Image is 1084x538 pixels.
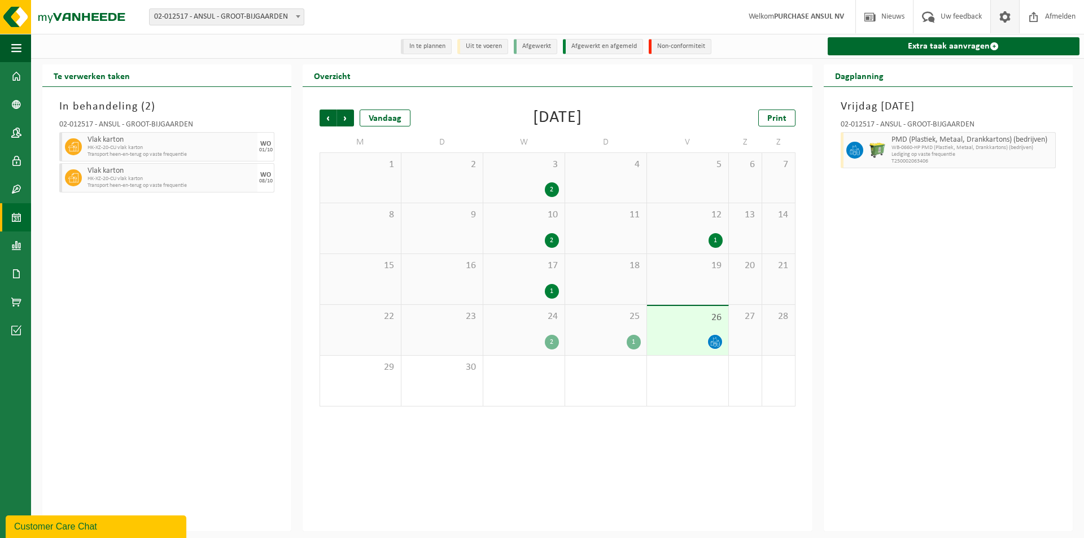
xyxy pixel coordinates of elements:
td: D [565,132,647,152]
span: T250002063406 [891,158,1052,165]
span: 21 [768,260,789,272]
span: PMD (Plastiek, Metaal, Drankkartons) (bedrijven) [891,135,1052,145]
div: 2 [545,233,559,248]
span: Vorige [320,110,336,126]
td: Z [762,132,795,152]
div: 1 [545,284,559,299]
span: 02-012517 - ANSUL - GROOT-BIJGAARDEN [149,8,304,25]
span: 6 [735,159,756,171]
span: 5 [653,159,723,171]
span: 10 [489,209,559,221]
span: 19 [653,260,723,272]
span: 2 [145,101,151,112]
span: 29 [326,361,395,374]
span: 12 [653,209,723,221]
span: 16 [407,260,477,272]
h2: Te verwerken taken [42,64,141,86]
li: In te plannen [401,39,452,54]
iframe: chat widget [6,513,189,538]
td: V [647,132,729,152]
span: 22 [326,310,395,323]
span: 23 [407,310,477,323]
div: 2 [545,335,559,349]
div: Vandaag [360,110,410,126]
li: Afgewerkt en afgemeld [563,39,643,54]
div: 01/10 [259,147,273,153]
span: HK-XZ-20-CU vlak karton [88,145,255,151]
span: 2 [407,159,477,171]
span: 1 [326,159,395,171]
div: WO [260,141,271,147]
strong: PURCHASE ANSUL NV [774,12,844,21]
h2: Dagplanning [824,64,895,86]
span: Transport heen-en-terug op vaste frequentie [88,182,255,189]
span: 8 [326,209,395,221]
span: 20 [735,260,756,272]
span: 7 [768,159,789,171]
span: Print [767,114,786,123]
span: Vlak karton [88,135,255,145]
span: HK-XZ-20-CU vlak karton [88,176,255,182]
div: WO [260,172,271,178]
h3: Vrijdag [DATE] [841,98,1056,115]
span: 18 [571,260,641,272]
div: 02-012517 - ANSUL - GROOT-BIJGAARDEN [841,121,1056,132]
span: Lediging op vaste frequentie [891,151,1052,158]
span: 25 [571,310,641,323]
span: 4 [571,159,641,171]
img: WB-0660-HPE-GN-50 [869,142,886,159]
span: 3 [489,159,559,171]
span: 17 [489,260,559,272]
a: Extra taak aanvragen [828,37,1079,55]
span: 13 [735,209,756,221]
span: 15 [326,260,395,272]
h3: In behandeling ( ) [59,98,274,115]
div: 1 [627,335,641,349]
span: 30 [407,361,477,374]
td: Z [729,132,762,152]
span: WB-0660-HP PMD (Plastiek, Metaal, Drankkartons) (bedrijven) [891,145,1052,151]
div: 1 [709,233,723,248]
span: 24 [489,310,559,323]
span: 27 [735,310,756,323]
td: W [483,132,565,152]
span: Volgende [337,110,354,126]
div: 08/10 [259,178,273,184]
span: Transport heen-en-terug op vaste frequentie [88,151,255,158]
span: 9 [407,209,477,221]
div: 02-012517 - ANSUL - GROOT-BIJGAARDEN [59,121,274,132]
span: 26 [653,312,723,324]
td: M [320,132,401,152]
li: Non-conformiteit [649,39,711,54]
a: Print [758,110,795,126]
li: Uit te voeren [457,39,508,54]
div: 2 [545,182,559,197]
li: Afgewerkt [514,39,557,54]
div: [DATE] [533,110,582,126]
span: 28 [768,310,789,323]
span: 14 [768,209,789,221]
span: 02-012517 - ANSUL - GROOT-BIJGAARDEN [150,9,304,25]
span: 11 [571,209,641,221]
h2: Overzicht [303,64,362,86]
td: D [401,132,483,152]
span: Vlak karton [88,167,255,176]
